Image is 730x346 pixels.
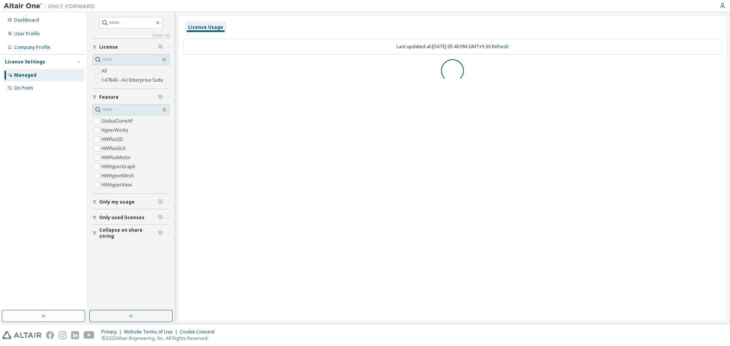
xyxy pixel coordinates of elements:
span: Clear filter [158,230,163,236]
label: HyperWorks [102,126,130,135]
div: On Prem [14,85,33,91]
img: instagram.svg [59,331,67,339]
label: 147840 - AU Enterprise Suite [102,76,165,85]
p: © 2025 Altair Engineering, Inc. All Rights Reserved. [102,335,219,341]
span: Only my usage [99,199,135,205]
button: Only my usage [92,194,170,210]
img: youtube.svg [84,331,95,339]
img: Altair One [4,2,99,10]
label: HWHyperMesh [102,171,135,180]
img: altair_logo.svg [2,331,41,339]
span: Clear filter [158,94,163,100]
label: HWFlux2D [102,135,125,144]
img: facebook.svg [46,331,54,339]
label: HWHyperGraph [102,162,137,171]
div: Privacy [102,329,124,335]
span: Collapse on share string [99,227,158,239]
label: HWFluxMotor [102,153,132,162]
span: Only used licenses [99,215,144,221]
div: License Usage [188,24,223,30]
div: User Profile [14,31,40,37]
div: Website Terms of Use [124,329,180,335]
label: All [102,66,108,76]
button: Feature [92,89,170,106]
div: Cookie Consent [180,329,219,335]
div: License Settings [5,59,45,65]
button: Collapse on share string [92,225,170,242]
button: License [92,39,170,55]
div: Managed [14,72,36,78]
img: linkedin.svg [71,331,79,339]
span: License [99,44,118,50]
div: Dashboard [14,17,39,23]
a: Refresh [492,43,509,50]
span: Clear filter [158,44,163,50]
div: Company Profile [14,44,50,51]
a: Clear all [92,32,170,38]
button: Only used licenses [92,209,170,226]
span: Clear filter [158,199,163,205]
span: Feature [99,94,119,100]
label: GlobalZoneAP [102,117,135,126]
label: HWFluxGUI [102,144,127,153]
span: Clear filter [158,215,163,221]
div: Last updated at: [DATE] 05:40 PM GMT+5:30 [183,39,722,55]
label: HWHyperView [102,180,133,190]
